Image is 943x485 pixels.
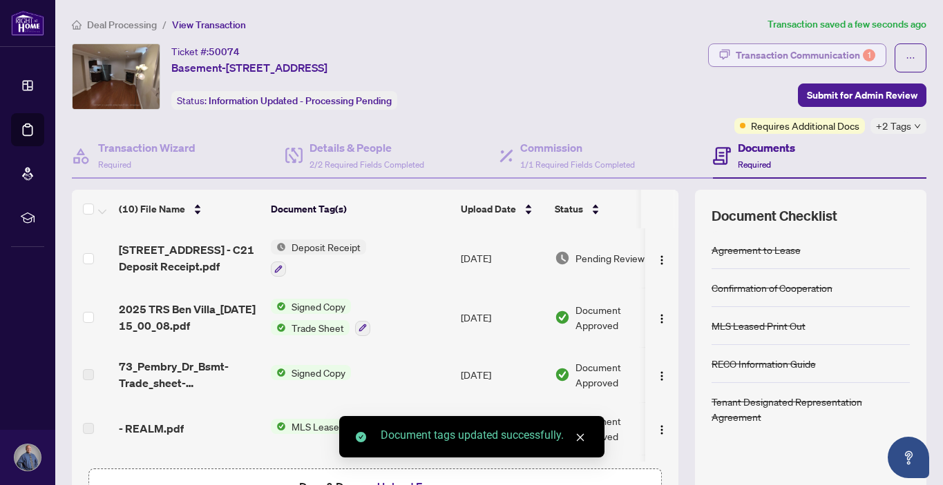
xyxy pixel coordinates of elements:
[651,417,673,439] button: Logo
[171,59,327,76] span: Basement-[STREET_ADDRESS]
[461,201,516,217] span: Upload Date
[381,427,588,444] div: Document tags updated successfully.
[271,239,286,255] img: Status Icon
[286,419,391,434] span: MLS Leased Print Out
[119,301,260,334] span: 2025 TRS Ben Villa_[DATE] 15_00_08.pdf
[888,437,929,478] button: Open asap
[798,83,926,107] button: Submit for Admin Review
[271,239,366,277] button: Status IconDeposit Receipt
[575,433,585,442] span: close
[656,370,667,382] img: Logo
[712,394,910,424] div: Tenant Designated Representation Agreement
[98,139,196,156] h4: Transaction Wizard
[162,17,166,32] li: /
[265,190,455,228] th: Document Tag(s)
[651,247,673,269] button: Logo
[651,306,673,328] button: Logo
[575,359,661,390] span: Document Approved
[309,159,424,170] span: 2/2 Required Fields Completed
[286,239,366,255] span: Deposit Receipt
[712,206,837,226] span: Document Checklist
[555,201,583,217] span: Status
[113,190,265,228] th: (10) File Name
[271,320,286,335] img: Status Icon
[520,159,635,170] span: 1/1 Required Fields Completed
[573,430,588,445] a: Close
[712,280,832,295] div: Confirmation of Cooperation
[520,139,635,156] h4: Commission
[708,43,886,67] button: Transaction Communication1
[555,310,570,325] img: Document Status
[555,367,570,382] img: Document Status
[656,255,667,266] img: Logo
[876,118,911,134] span: +2 Tags
[575,250,645,266] span: Pending Review
[768,17,926,32] article: Transaction saved a few seconds ago
[455,288,549,347] td: [DATE]
[455,228,549,288] td: [DATE]
[119,241,260,275] span: [STREET_ADDRESS] - C21 Deposit Receipt.pdf
[455,402,549,455] td: [DATE]
[271,419,391,434] button: Status IconMLS Leased Print Out
[286,299,351,314] span: Signed Copy
[209,46,240,58] span: 50074
[286,365,351,380] span: Signed Copy
[807,84,917,106] span: Submit for Admin Review
[119,420,184,437] span: - REALM.pdf
[712,356,816,371] div: RECO Information Guide
[11,10,44,36] img: logo
[72,20,82,30] span: home
[73,44,160,109] img: IMG-E12240412_1.jpg
[209,95,392,107] span: Information Updated - Processing Pending
[555,250,570,266] img: Document Status
[271,299,370,336] button: Status IconSigned CopyStatus IconTrade Sheet
[575,413,661,444] span: Document Approved
[712,318,806,333] div: MLS Leased Print Out
[549,190,667,228] th: Status
[575,302,661,333] span: Document Approved
[172,19,246,31] span: View Transaction
[738,159,771,170] span: Required
[651,364,673,386] button: Logo
[171,43,240,59] div: Ticket #:
[98,159,131,170] span: Required
[286,320,350,335] span: Trade Sheet
[356,432,366,442] span: check-circle
[271,365,286,380] img: Status Icon
[271,299,286,314] img: Status Icon
[171,91,397,110] div: Status:
[455,190,549,228] th: Upload Date
[656,313,667,324] img: Logo
[119,201,185,217] span: (10) File Name
[656,424,667,435] img: Logo
[906,53,915,63] span: ellipsis
[751,118,859,133] span: Requires Additional Docs
[15,444,41,471] img: Profile Icon
[712,242,801,257] div: Agreement to Lease
[914,123,921,130] span: down
[738,139,795,156] h4: Documents
[863,49,875,61] div: 1
[119,358,260,391] span: 73_Pembry_Dr_Bsmt-Trade_sheet-[PERSON_NAME].pdf
[271,419,286,434] img: Status Icon
[455,347,549,402] td: [DATE]
[87,19,157,31] span: Deal Processing
[736,44,875,66] div: Transaction Communication
[271,365,351,380] button: Status IconSigned Copy
[309,139,424,156] h4: Details & People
